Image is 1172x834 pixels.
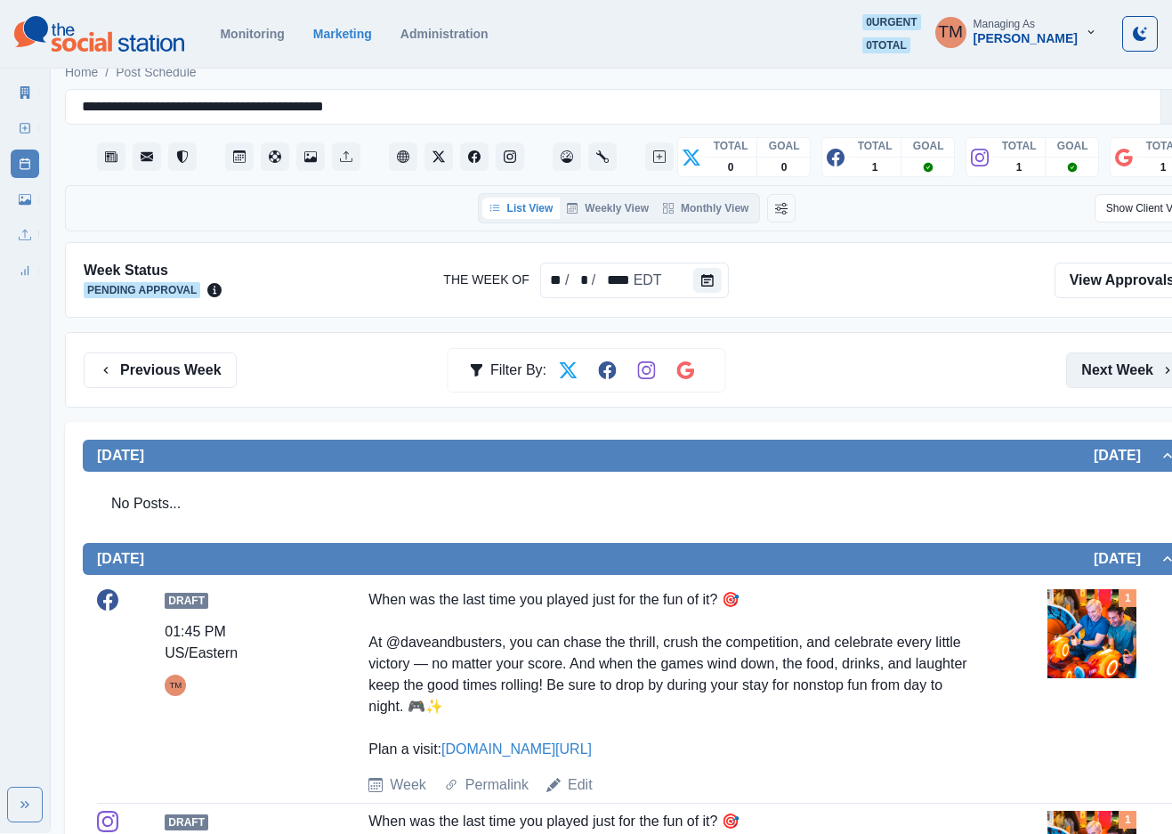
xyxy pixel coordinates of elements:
button: Twitter [424,142,453,171]
p: 0 [728,159,734,175]
button: Create New Post [645,142,674,171]
nav: breadcrumb [65,63,197,82]
div: When was the last time you played just for the fun of it? 🎯 At @daveandbusters, you can chase the... [368,589,973,760]
h2: [DATE] [97,447,144,464]
a: Review Summary [11,256,39,285]
button: Dashboard [553,142,581,171]
button: Toggle Mode [1122,16,1158,52]
span: 0 urgent [862,14,920,30]
button: Client Website [389,142,417,171]
button: Stream [97,142,125,171]
a: [DOMAIN_NAME][URL] [441,741,592,757]
img: logoTextSVG.62801f218bc96a9b266caa72a09eb111.svg [14,16,184,52]
p: 1 [1160,159,1167,175]
p: GOAL [913,138,944,154]
button: List View [482,198,561,219]
span: Draft [165,814,208,830]
div: Date [545,270,664,291]
span: 0 total [862,37,910,53]
h2: Week Status [84,262,222,279]
button: Filter by Google [667,352,703,388]
button: Administration [588,142,617,171]
button: Uploads [332,142,360,171]
a: Post Schedule [11,150,39,178]
button: Facebook [460,142,489,171]
button: Content Pool [261,142,289,171]
button: Media Library [296,142,325,171]
div: Total Media Attached [1119,811,1136,829]
span: Pending Approval [84,282,200,298]
button: Instagram [496,142,524,171]
a: Marketing [313,27,372,41]
div: The Week Of [632,270,664,291]
a: Post Schedule [116,63,196,82]
button: The Week Of [693,268,722,293]
a: Edit [568,774,593,796]
h2: [DATE] [1094,447,1159,464]
div: Total Media Attached [1119,589,1136,607]
p: 0 [781,159,788,175]
h2: [DATE] [1094,550,1159,567]
button: Filter by Facebook [589,352,625,388]
div: Tony Manalo [938,11,963,53]
button: Previous Week [84,352,237,388]
button: Messages [133,142,161,171]
button: Reviews [168,142,197,171]
button: Change View Order [767,194,796,223]
label: The Week Of [443,271,529,289]
div: 01:45 PM US/Eastern [165,621,294,664]
span: / [105,63,109,82]
p: TOTAL [714,138,748,154]
p: 1 [872,159,878,175]
img: zryz8vqourrl9kedehb2 [1047,589,1136,678]
p: GOAL [769,138,800,154]
div: The Week Of [540,263,729,298]
div: [PERSON_NAME] [974,31,1078,46]
p: 1 [1016,159,1022,175]
div: The Week Of [545,270,563,291]
button: Filter by Twitter [550,352,586,388]
a: Uploads [11,221,39,249]
a: Administration [400,27,489,41]
a: Home [65,63,98,82]
button: Filter by Instagram [628,352,664,388]
div: Tony Manalo [169,675,182,696]
a: Week [390,774,426,796]
button: Managing As[PERSON_NAME] [921,14,1111,50]
div: Managing As [974,18,1035,30]
a: New Post [11,114,39,142]
div: / [563,270,570,291]
h2: [DATE] [97,550,144,567]
button: Monthly View [656,198,756,219]
div: The Week Of [597,270,631,291]
div: The Week Of [571,270,590,291]
a: Permalink [465,774,529,796]
a: Media Library [11,185,39,214]
a: Monitoring [220,27,284,41]
p: TOTAL [858,138,893,154]
div: / [590,270,597,291]
p: GOAL [1057,138,1088,154]
div: Filter By: [469,352,546,388]
button: Post Schedule [225,142,254,171]
p: TOTAL [1002,138,1037,154]
span: Draft [165,593,208,609]
button: Weekly View [560,198,656,219]
button: Expand [7,787,43,822]
a: Marketing Summary [11,78,39,107]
